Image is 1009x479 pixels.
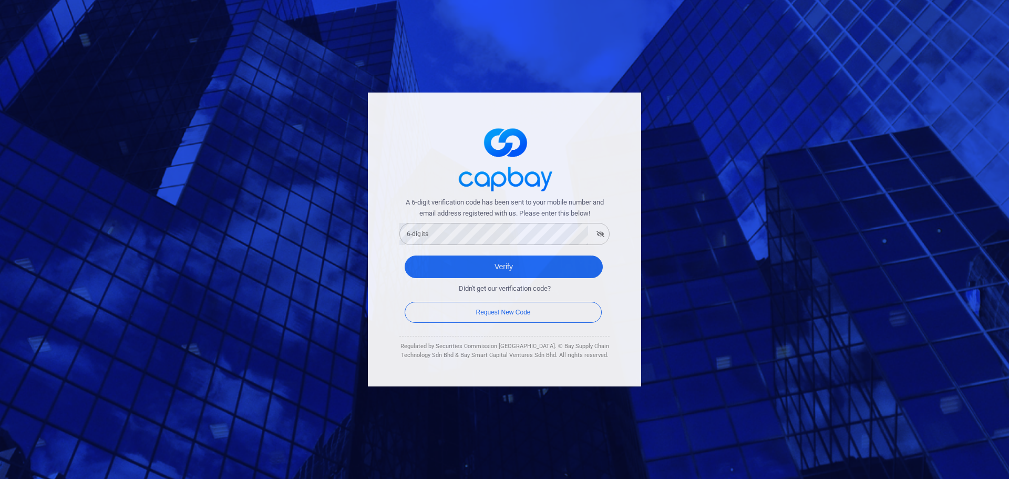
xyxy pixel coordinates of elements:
button: Request New Code [405,302,602,323]
span: A 6-digit verification code has been sent to your mobile number and email address registered with... [399,197,610,219]
span: Didn't get our verification code? [459,283,551,294]
img: logo [452,119,557,197]
button: Verify [405,256,603,278]
div: Regulated by Securities Commission [GEOGRAPHIC_DATA]. © Bay Supply Chain Technology Sdn Bhd & Bay... [399,342,610,360]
